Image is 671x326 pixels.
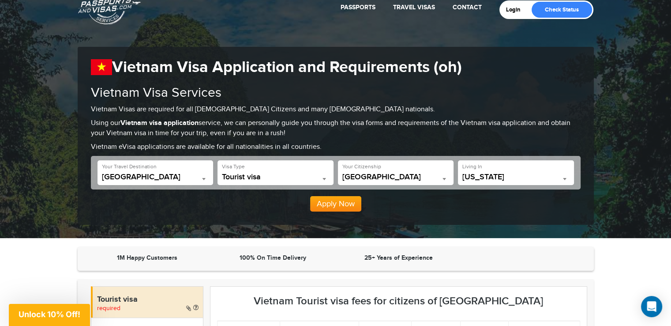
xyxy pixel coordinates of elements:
[532,2,592,18] a: Check Status
[102,163,157,171] label: Your Travel Destination
[120,119,199,127] strong: Vietnam visa application
[222,173,329,182] span: Tourist visa
[453,4,482,11] a: Contact
[342,163,381,171] label: Your Citizenship
[310,196,361,212] button: Apply Now
[19,310,80,319] span: Unlock 10% Off!
[240,254,306,262] strong: 100% On Time Delivery
[97,305,120,312] span: required
[393,4,435,11] a: Travel Visas
[91,105,581,115] p: Vietnam Visas are required for all [DEMOGRAPHIC_DATA] Citizens and many [DEMOGRAPHIC_DATA] nation...
[506,6,527,13] a: Login
[102,173,209,185] span: Vietnam
[222,163,245,171] label: Visa Type
[217,296,580,307] h3: Vietnam Tourist visa fees for citizens of [GEOGRAPHIC_DATA]
[462,173,570,182] span: Ohio
[9,304,90,326] div: Unlock 10% Off!
[641,296,662,317] div: Open Intercom Messenger
[117,254,177,262] strong: 1M Happy Customers
[464,254,585,264] iframe: Customer reviews powered by Trustpilot
[462,163,482,171] label: Living In
[91,86,581,100] h2: Vietnam Visa Services
[91,118,581,139] p: Using our service, we can personally guide you through the visa forms and requirements of the Vie...
[102,173,209,182] span: Vietnam
[342,173,450,182] span: United States
[342,173,450,185] span: United States
[222,173,329,185] span: Tourist visa
[341,4,375,11] a: Passports
[364,254,433,262] strong: 25+ Years of Experience
[91,58,581,77] h1: Vietnam Visa Application and Requirements (oh)
[97,296,199,304] h4: Tourist visa
[462,173,570,185] span: Ohio
[91,142,581,152] p: Vietnam eVisa applications are available for all nationalities in all countries.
